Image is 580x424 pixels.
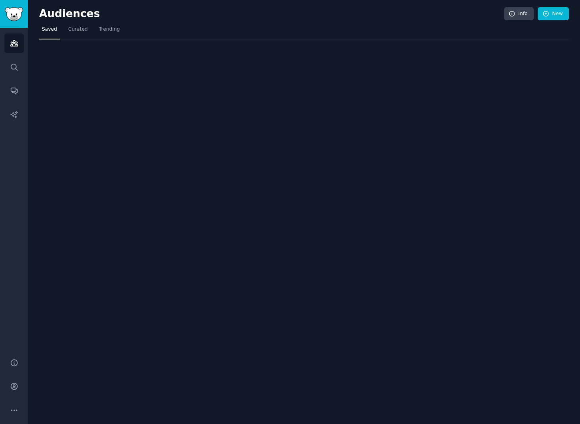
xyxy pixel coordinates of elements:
a: Trending [96,23,123,39]
a: Info [504,7,534,21]
span: Saved [42,26,57,33]
a: Curated [65,23,91,39]
span: Curated [68,26,88,33]
h2: Audiences [39,8,504,20]
a: Saved [39,23,60,39]
span: Trending [99,26,120,33]
img: GummySearch logo [5,7,23,21]
a: New [538,7,569,21]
